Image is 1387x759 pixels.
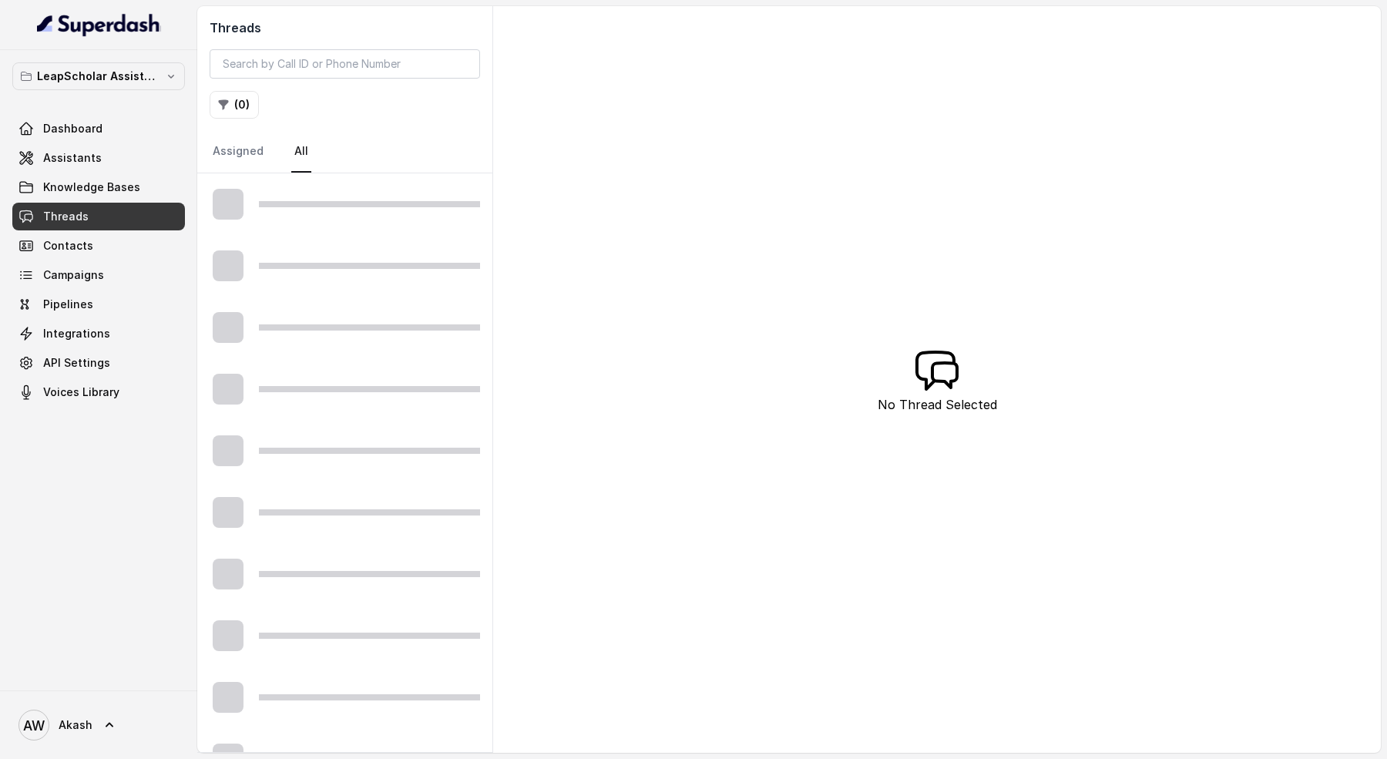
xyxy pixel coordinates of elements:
[59,717,92,733] span: Akash
[210,18,480,37] h2: Threads
[878,395,997,414] p: No Thread Selected
[43,121,102,136] span: Dashboard
[43,355,110,371] span: API Settings
[12,144,185,172] a: Assistants
[12,232,185,260] a: Contacts
[37,12,161,37] img: light.svg
[12,320,185,348] a: Integrations
[43,385,119,400] span: Voices Library
[43,267,104,283] span: Campaigns
[12,291,185,318] a: Pipelines
[43,180,140,195] span: Knowledge Bases
[12,203,185,230] a: Threads
[210,131,267,173] a: Assigned
[12,173,185,201] a: Knowledge Bases
[210,49,480,79] input: Search by Call ID or Phone Number
[291,131,311,173] a: All
[43,209,89,224] span: Threads
[37,67,160,86] p: LeapScholar Assistant
[12,62,185,90] button: LeapScholar Assistant
[12,115,185,143] a: Dashboard
[12,349,185,377] a: API Settings
[12,704,185,747] a: Akash
[43,297,93,312] span: Pipelines
[210,91,259,119] button: (0)
[43,326,110,341] span: Integrations
[43,150,102,166] span: Assistants
[12,261,185,289] a: Campaigns
[43,238,93,254] span: Contacts
[210,131,480,173] nav: Tabs
[12,378,185,406] a: Voices Library
[23,717,45,734] text: AW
